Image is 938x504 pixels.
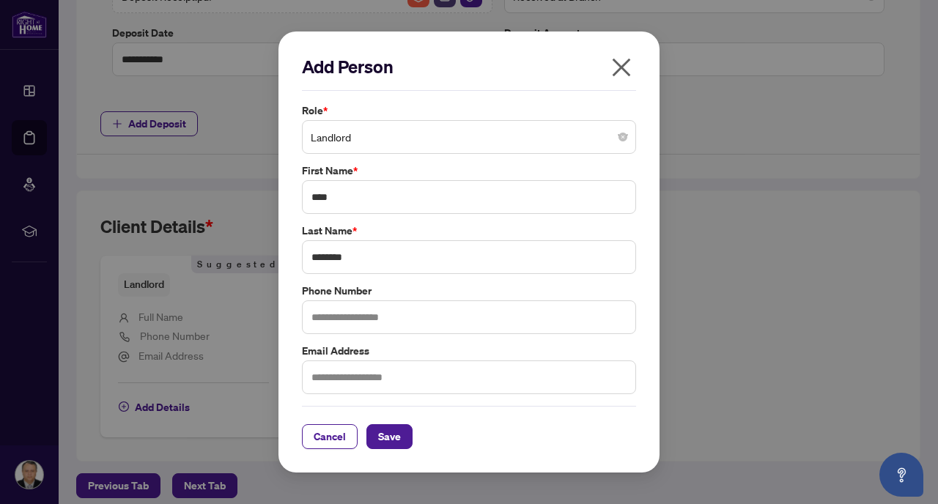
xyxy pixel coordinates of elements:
[610,56,633,79] span: close
[618,133,627,141] span: close-circle
[302,343,636,359] label: Email Address
[378,425,401,448] span: Save
[302,283,636,299] label: Phone Number
[879,453,923,497] button: Open asap
[366,424,413,449] button: Save
[302,103,636,119] label: Role
[302,163,636,179] label: First Name
[302,55,636,78] h2: Add Person
[314,425,346,448] span: Cancel
[302,424,358,449] button: Cancel
[302,223,636,239] label: Last Name
[311,123,627,151] span: Landlord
